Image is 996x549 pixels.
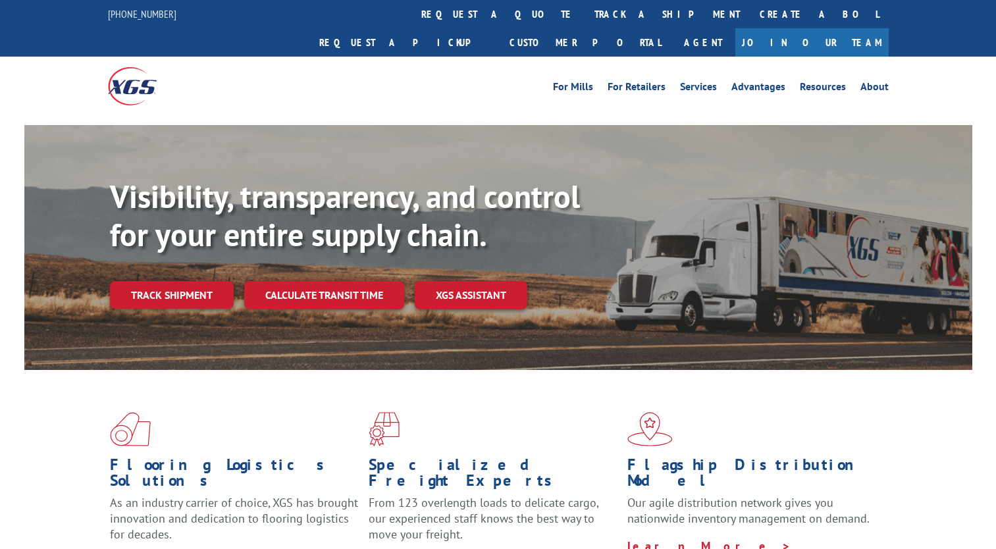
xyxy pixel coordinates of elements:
a: For Mills [553,82,593,96]
a: [PHONE_NUMBER] [108,7,176,20]
a: XGS ASSISTANT [415,281,527,309]
a: About [860,82,889,96]
span: Our agile distribution network gives you nationwide inventory management on demand. [627,495,870,526]
span: As an industry carrier of choice, XGS has brought innovation and dedication to flooring logistics... [110,495,358,542]
a: Customer Portal [500,28,671,57]
a: Calculate transit time [244,281,404,309]
a: Resources [800,82,846,96]
a: Request a pickup [309,28,500,57]
a: Advantages [731,82,785,96]
a: Agent [671,28,735,57]
a: For Retailers [608,82,666,96]
a: Track shipment [110,281,234,309]
h1: Specialized Freight Experts [369,457,617,495]
img: xgs-icon-focused-on-flooring-red [369,412,400,446]
h1: Flooring Logistics Solutions [110,457,359,495]
img: xgs-icon-total-supply-chain-intelligence-red [110,412,151,446]
b: Visibility, transparency, and control for your entire supply chain. [110,176,580,255]
img: xgs-icon-flagship-distribution-model-red [627,412,673,446]
a: Services [680,82,717,96]
h1: Flagship Distribution Model [627,457,876,495]
a: Join Our Team [735,28,889,57]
